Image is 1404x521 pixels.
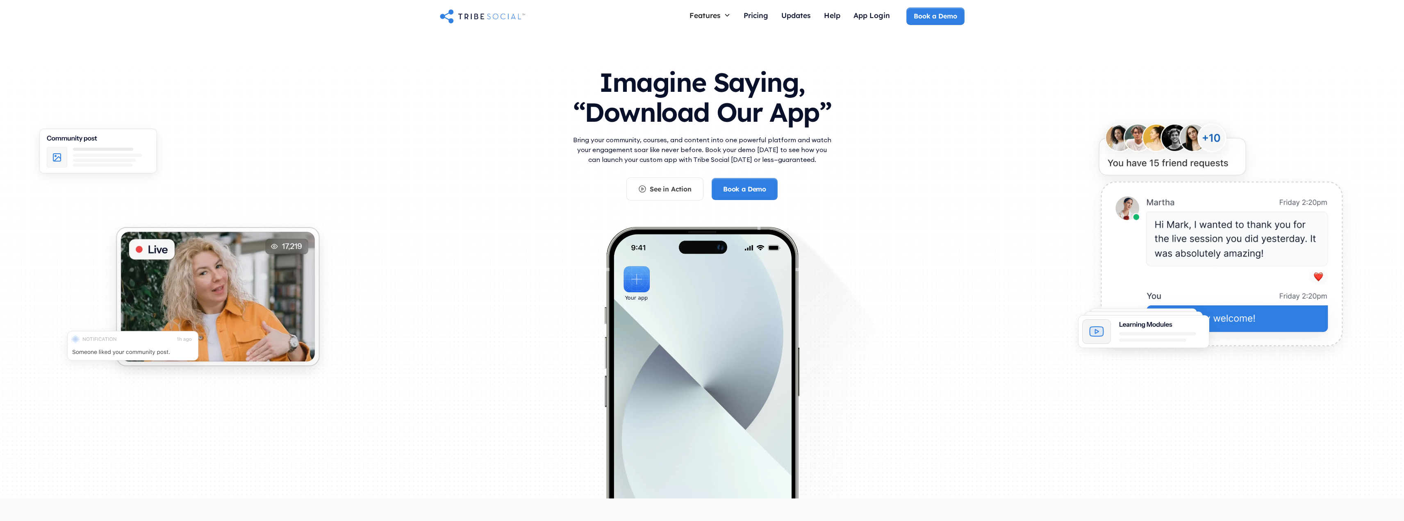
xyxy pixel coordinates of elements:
h1: Imagine Saying, “Download Our App” [571,59,833,132]
a: Help [817,7,847,25]
div: Features [689,11,721,20]
div: Pricing [744,11,768,20]
a: Pricing [737,7,775,25]
div: See in Action [650,184,692,193]
div: Your app [625,293,648,303]
a: Updates [775,7,817,25]
a: See in Action [626,177,703,200]
img: An illustration of chat [1081,168,1362,371]
a: App Login [847,7,897,25]
a: Book a Demo [906,7,964,25]
p: Bring your community, courses, and content into one powerful platform and watch your engagement s... [571,135,833,164]
div: Help [824,11,840,20]
img: An illustration of Learning Modules [1067,302,1220,362]
img: An illustration of push notification [56,323,209,374]
div: Features [683,7,737,23]
img: An illustration of Live video [98,214,337,389]
a: home [440,8,525,24]
img: An illustration of Community Feed [28,121,168,187]
img: An illustration of New friends requests [1081,111,1263,198]
div: App Login [853,11,890,20]
div: Updates [781,11,811,20]
a: Book a Demo [712,178,778,200]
